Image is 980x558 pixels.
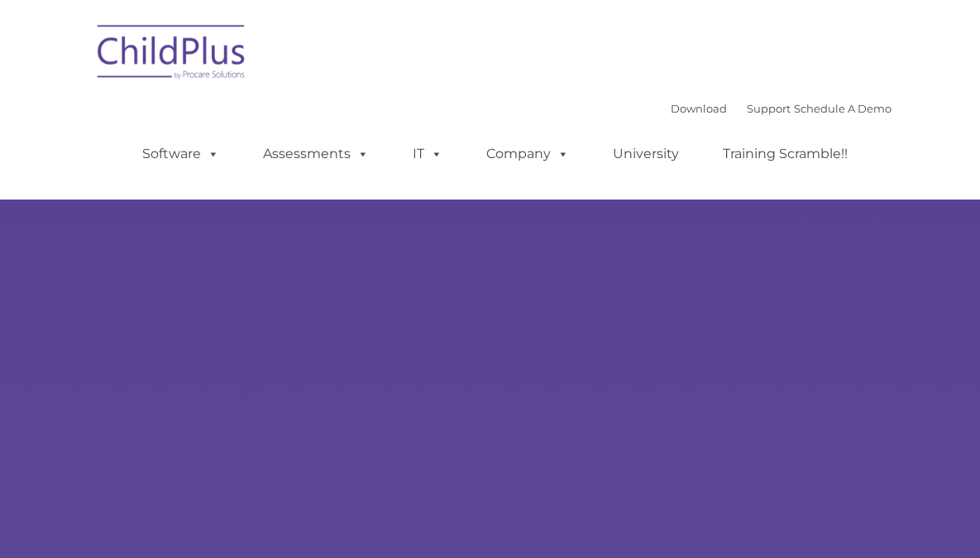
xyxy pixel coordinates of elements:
a: Training Scramble!! [706,137,864,171]
a: IT [396,137,459,171]
img: ChildPlus by Procare Solutions [89,13,255,96]
a: Download [671,102,727,115]
a: Assessments [246,137,385,171]
font: | [671,102,892,115]
a: University [596,137,696,171]
a: Schedule A Demo [794,102,892,115]
a: Software [126,137,236,171]
a: Support [747,102,791,115]
a: Company [470,137,586,171]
